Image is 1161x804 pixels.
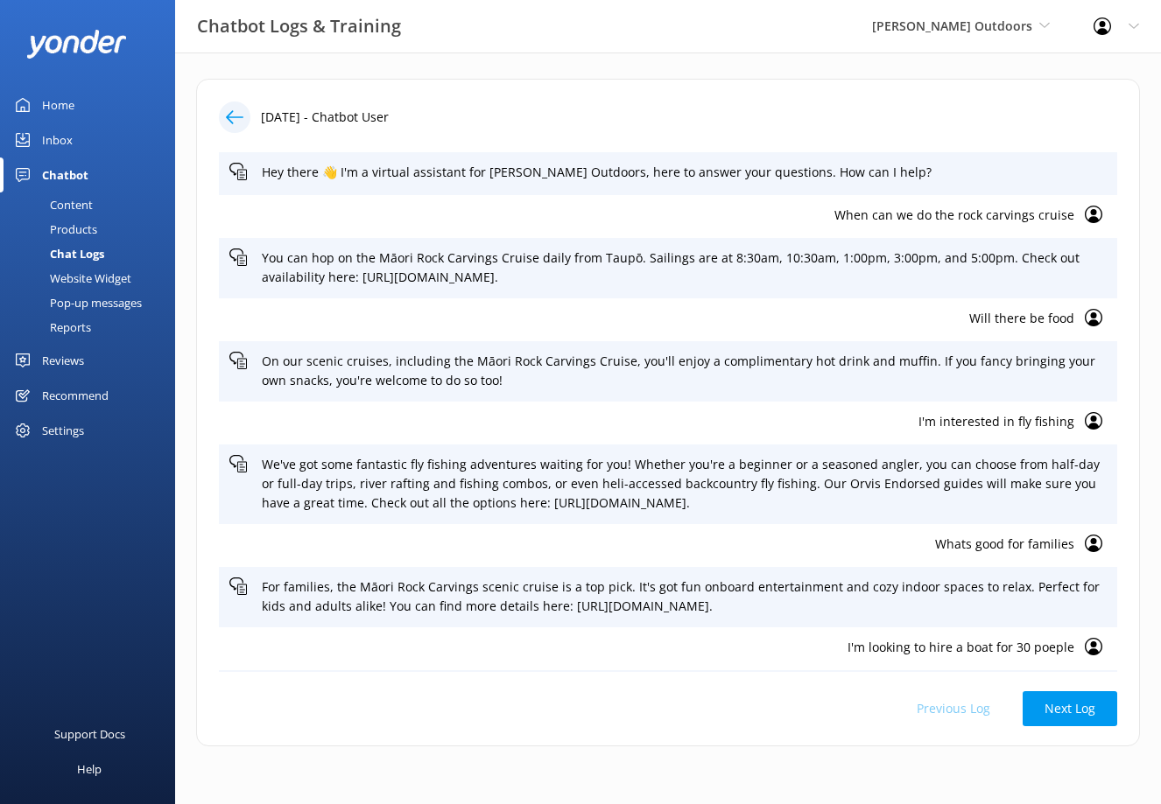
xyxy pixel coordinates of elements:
div: Pop-up messages [11,290,142,315]
p: I'm interested in fly fishing [229,412,1074,431]
div: Home [42,87,74,122]
a: Reports [11,315,175,339]
p: When can we do the rock carvings cruise [229,206,1074,225]
a: Website Widget [11,266,175,290]
img: yonder-white-logo.png [26,30,127,59]
p: I'm looking to hire a boat for 30 poeple [229,638,1074,657]
div: Website Widget [11,266,131,290]
div: Help [77,752,102,787]
span: [PERSON_NAME] Outdoors [872,17,1032,34]
p: [DATE] - Chatbot User [261,108,389,127]
div: Settings [42,413,84,448]
a: Content [11,192,175,217]
a: Products [11,217,175,241]
p: Will there be food [229,309,1074,328]
div: Content [11,192,93,217]
p: Whats good for families [229,535,1074,554]
div: Chat Logs [11,241,104,266]
a: Chat Logs [11,241,175,266]
p: You can hop on the Māori Rock Carvings Cruise daily from Taupō. Sailings are at 8:30am, 10:30am, ... [262,248,1107,288]
p: For families, the Māori Rock Carvings scenic cruise is a top pick. It's got fun onboard entertain... [262,577,1107,617]
a: Pop-up messages [11,290,175,315]
p: We've got some fantastic fly fishing adventures waiting for you! Whether you're a beginner or a s... [262,455,1107,514]
div: Products [11,217,97,241]
p: On our scenic cruises, including the Māori Rock Carvings Cruise, you'll enjoy a complimentary hot... [262,352,1107,391]
h3: Chatbot Logs & Training [197,12,401,40]
div: Reports [11,315,91,339]
div: Support Docs [54,717,125,752]
div: Recommend [42,378,109,413]
button: Next Log [1023,691,1117,726]
p: Hey there 👋 I'm a virtual assistant for [PERSON_NAME] Outdoors, here to answer your questions. Ho... [262,163,1107,182]
div: Chatbot [42,157,88,192]
div: Inbox [42,122,73,157]
div: Reviews [42,343,84,378]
